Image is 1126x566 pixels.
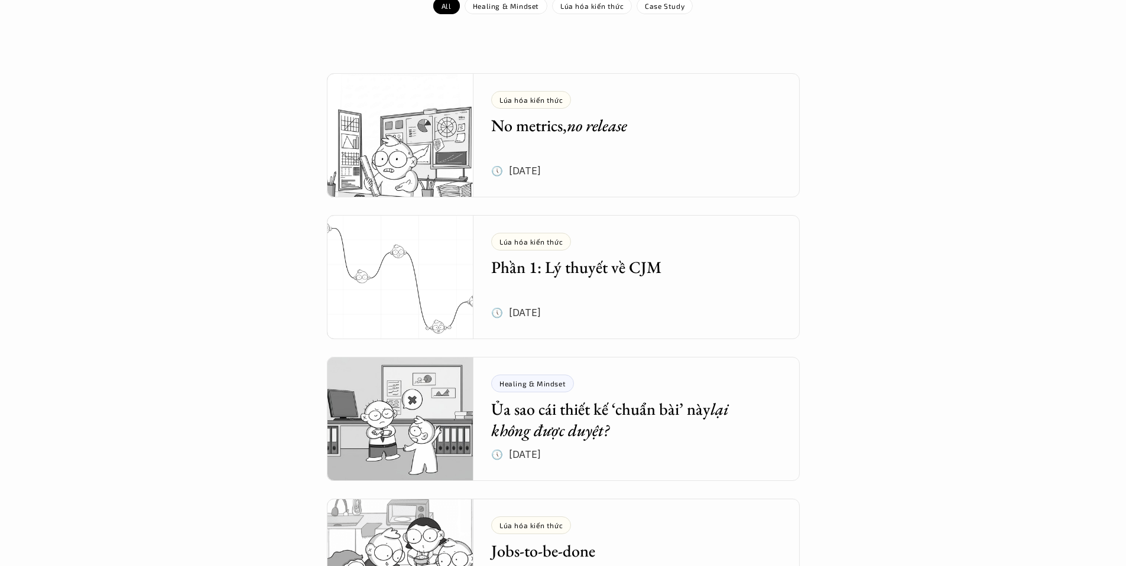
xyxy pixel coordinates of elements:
p: Healing & Mindset [499,379,566,388]
h5: Jobs-to-be-done [491,540,764,561]
p: Lúa hóa kiến thức [499,238,563,246]
p: All [442,2,452,10]
p: Case Study [645,2,684,10]
p: Lúa hóa kiến thức [499,96,563,104]
p: 🕔 [DATE] [491,304,541,321]
h5: No metrics, [491,115,764,136]
em: lại không được duyệt? [491,398,732,441]
p: Lúa hóa kiến thức [499,521,563,529]
a: Lúa hóa kiến thứcPhần 1: Lý thuyết về CJM🕔 [DATE] [327,215,800,339]
p: 🕔 [DATE] [491,445,541,463]
a: Healing & MindsetỦa sao cái thiết kế ‘chuẩn bài’ nàylại không được duyệt?🕔 [DATE] [327,357,800,481]
p: Healing & Mindset [473,2,539,10]
h5: Phần 1: Lý thuyết về CJM [491,256,764,278]
h5: Ủa sao cái thiết kế ‘chuẩn bài’ này [491,398,764,441]
p: Lúa hóa kiến thức [560,2,624,10]
a: Lúa hóa kiến thứcNo metrics,no release🕔 [DATE] [327,73,800,197]
p: 🕔 [DATE] [491,162,541,180]
em: no release [567,115,627,136]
